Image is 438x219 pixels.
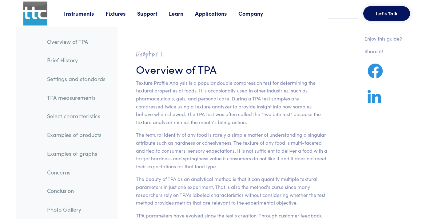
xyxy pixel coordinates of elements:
[106,10,137,17] a: Fixtures
[42,109,110,123] a: Select characteristics
[42,147,110,161] a: Examples of graphs
[42,202,110,217] a: Photo Gallery
[363,6,410,21] button: Let's Talk
[364,47,402,55] p: Share it!
[136,131,328,170] p: The textural identity of any food is rarely a simple matter of understanding a singular attribute...
[42,91,110,105] a: TPA measurements
[23,2,47,25] img: ttc_logo_1x1_v1.0.png
[42,128,110,142] a: Examples of products
[42,53,110,67] a: Brief History
[364,35,402,43] p: Enjoy this guide?
[169,10,195,17] a: Learn
[364,97,384,105] a: Share on LinkedIn
[42,72,110,86] a: Settings and standards
[42,35,110,49] a: Overview of TPA
[64,10,106,17] a: Instruments
[136,79,328,126] p: Texture Profile Analysis is a popular double compression test for determining the textural proper...
[137,10,169,17] a: Support
[42,165,110,179] a: Concerns
[238,10,275,17] a: Company
[136,61,328,76] h3: Overview of TPA
[136,49,328,59] h2: Chapter I
[195,10,238,17] a: Applications
[42,184,110,198] a: Conclusion
[136,175,328,206] p: The beauty of TPA as an analytical method is that it can quantify multiple textural parameters in...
